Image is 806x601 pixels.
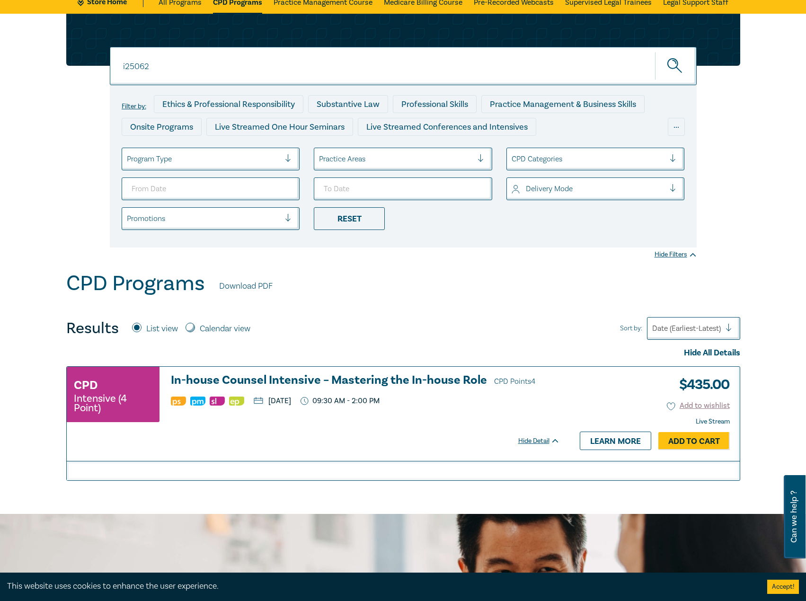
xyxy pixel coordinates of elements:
[74,377,97,394] h3: CPD
[122,103,146,110] label: Filter by:
[393,95,477,113] div: Professional Skills
[512,154,514,164] input: select
[314,177,492,200] input: To Date
[171,374,560,388] a: In-house Counsel Intensive – Mastering the In-house Role CPD Points4
[494,377,535,386] span: CPD Points 4
[498,141,585,159] div: National Programs
[146,323,178,335] label: List view
[206,118,353,136] div: Live Streamed One Hour Seminars
[580,432,651,450] a: Learn more
[314,207,385,230] div: Reset
[200,323,250,335] label: Calendar view
[518,436,570,446] div: Hide Detail
[254,397,291,405] p: [DATE]
[171,397,186,406] img: Professional Skills
[668,118,685,136] div: ...
[672,374,730,396] h3: $ 435.00
[110,47,697,85] input: Search for a program title, program description or presenter name
[512,184,514,194] input: select
[390,141,494,159] div: 10 CPD Point Packages
[308,95,388,113] div: Substantive Law
[127,213,129,224] input: select
[667,400,730,411] button: Add to wishlist
[74,394,152,413] small: Intensive (4 Point)
[66,271,205,296] h1: CPD Programs
[767,580,799,594] button: Accept cookies
[210,397,225,406] img: Substantive Law
[655,250,697,259] div: Hide Filters
[219,280,273,292] a: Download PDF
[190,397,205,406] img: Practice Management & Business Skills
[7,580,753,592] div: This website uses cookies to enhance the user experience.
[319,154,321,164] input: select
[127,154,129,164] input: select
[66,319,119,338] h4: Results
[171,374,560,388] h3: In-house Counsel Intensive – Mastering the In-house Role
[122,118,202,136] div: Onsite Programs
[154,95,303,113] div: Ethics & Professional Responsibility
[276,141,385,159] div: Pre-Recorded Webcasts
[620,323,642,334] span: Sort by:
[122,177,300,200] input: From Date
[652,323,654,334] input: Sort by
[789,481,798,553] span: Can we help ?
[66,347,740,359] div: Hide All Details
[122,141,272,159] div: Live Streamed Practical Workshops
[229,397,244,406] img: Ethics & Professional Responsibility
[658,432,730,450] a: Add to Cart
[696,417,730,426] strong: Live Stream
[481,95,645,113] div: Practice Management & Business Skills
[358,118,536,136] div: Live Streamed Conferences and Intensives
[301,397,380,406] p: 09:30 AM - 2:00 PM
